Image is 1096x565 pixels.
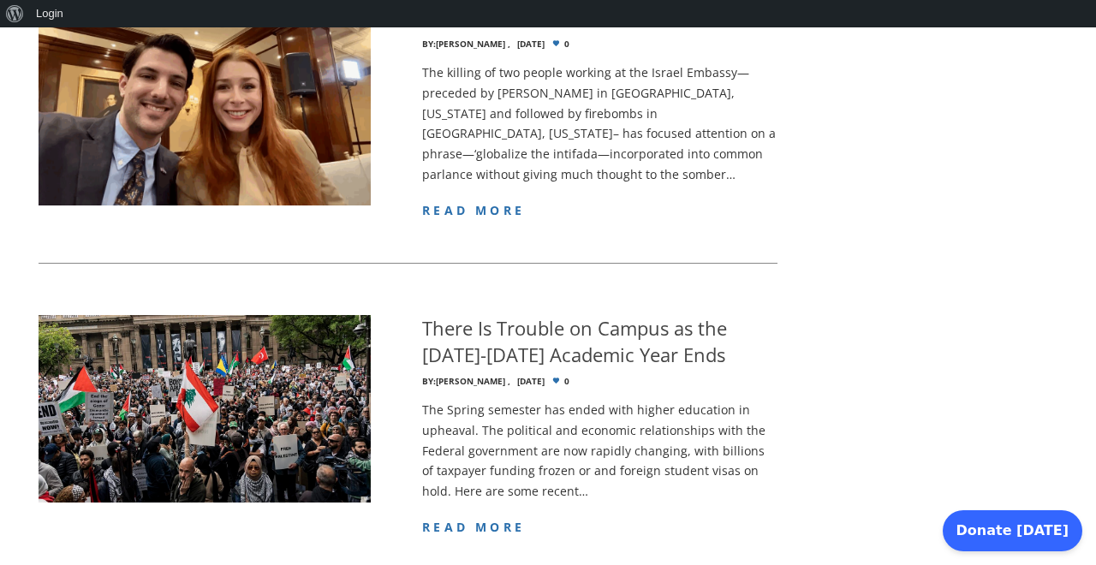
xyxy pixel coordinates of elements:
[422,377,777,386] div: 0
[517,39,545,49] time: [DATE]
[436,38,505,50] a: [PERSON_NAME]
[422,38,436,50] span: By:
[422,39,777,49] div: 0
[517,377,545,386] time: [DATE]
[436,375,505,387] a: [PERSON_NAME]
[422,519,525,535] a: read more
[422,400,777,502] p: The Spring semester has ended with higher education in upheaval. The political and economic relat...
[422,375,436,387] span: By:
[422,62,777,185] p: The killing of two people working at the Israel Embassy—preceded by [PERSON_NAME] in [GEOGRAPHIC_...
[422,315,777,368] h4: There Is Trouble on Campus as the [DATE]-[DATE] Academic Year Ends
[422,202,525,218] a: read more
